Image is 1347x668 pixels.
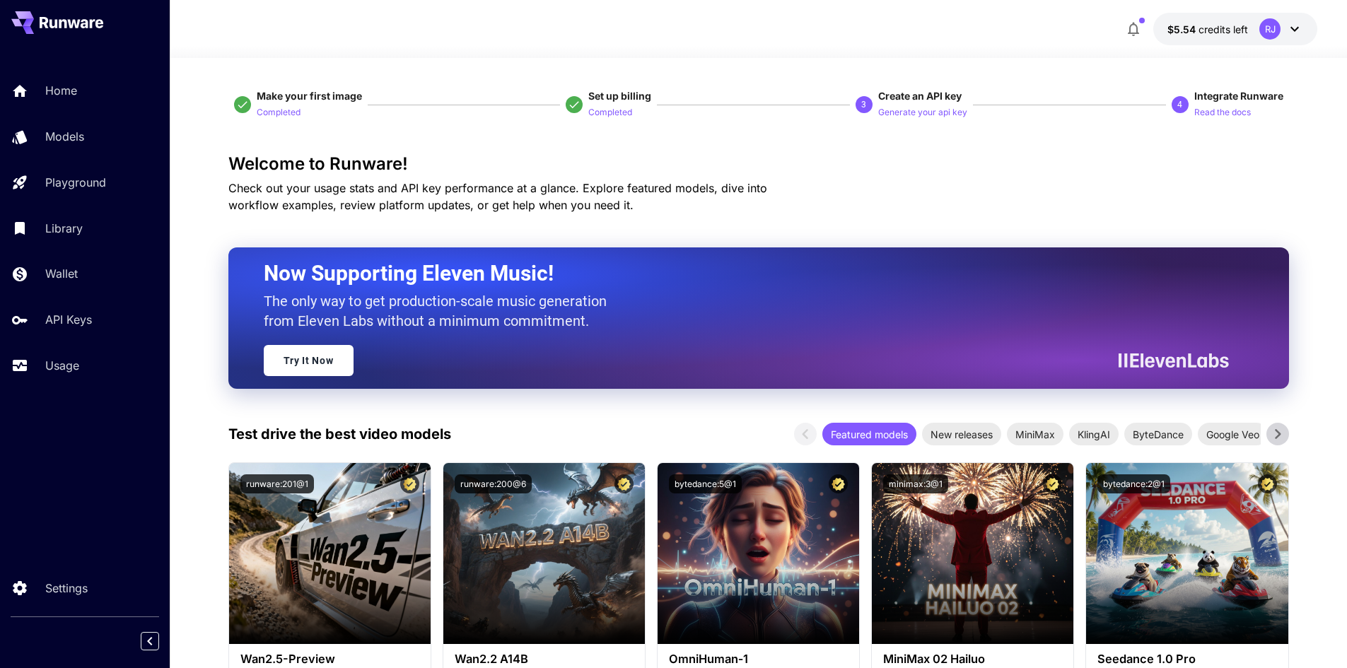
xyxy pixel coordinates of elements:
span: credits left [1199,23,1248,35]
p: Settings [45,580,88,597]
p: 3 [861,98,866,111]
img: alt [229,463,431,644]
div: RJ [1259,18,1281,40]
button: Completed [257,103,301,120]
span: ByteDance [1124,427,1192,442]
img: alt [1086,463,1288,644]
img: alt [658,463,859,644]
h2: Now Supporting Eleven Music! [264,260,1218,287]
button: runware:201@1 [240,474,314,493]
p: Test drive the best video models [228,423,451,445]
p: Models [45,128,84,145]
div: New releases [922,423,1001,445]
p: Read the docs [1194,106,1251,119]
button: bytedance:2@1 [1097,474,1170,493]
p: Wallet [45,265,78,282]
h3: MiniMax 02 Hailuo [883,652,1062,666]
p: Home [45,82,77,99]
div: Featured models [822,423,916,445]
h3: OmniHuman‑1 [669,652,848,666]
button: Generate your api key [878,103,967,120]
button: Certified Model – Vetted for best performance and includes a commercial license. [400,474,419,493]
button: Read the docs [1194,103,1251,120]
span: KlingAI [1069,427,1119,442]
div: KlingAI [1069,423,1119,445]
p: Library [45,220,83,237]
button: Certified Model – Vetted for best performance and includes a commercial license. [614,474,634,493]
h3: Welcome to Runware! [228,154,1289,174]
a: Try It Now [264,345,354,376]
span: Featured models [822,427,916,442]
div: $5.54157 [1167,22,1248,37]
button: bytedance:5@1 [669,474,742,493]
button: $5.54157RJ [1153,13,1317,45]
span: Create an API key [878,90,962,102]
p: 4 [1177,98,1182,111]
button: Certified Model – Vetted for best performance and includes a commercial license. [1258,474,1277,493]
p: Generate your api key [878,106,967,119]
h3: Wan2.2 A14B [455,652,634,666]
p: API Keys [45,311,92,328]
img: alt [872,463,1073,644]
span: New releases [922,427,1001,442]
div: Collapse sidebar [151,628,170,654]
span: $5.54 [1167,23,1199,35]
div: ByteDance [1124,423,1192,445]
p: Completed [588,106,632,119]
p: The only way to get production-scale music generation from Eleven Labs without a minimum commitment. [264,291,617,331]
span: Check out your usage stats and API key performance at a glance. Explore featured models, dive int... [228,181,767,212]
button: minimax:3@1 [883,474,948,493]
button: Collapse sidebar [141,632,159,650]
button: Completed [588,103,632,120]
div: Google Veo [1198,423,1268,445]
div: MiniMax [1007,423,1063,445]
button: runware:200@6 [455,474,532,493]
span: MiniMax [1007,427,1063,442]
button: Certified Model – Vetted for best performance and includes a commercial license. [829,474,848,493]
span: Make your first image [257,90,362,102]
h3: Seedance 1.0 Pro [1097,652,1276,666]
img: alt [443,463,645,644]
span: Set up billing [588,90,651,102]
p: Completed [257,106,301,119]
p: Playground [45,174,106,191]
h3: Wan2.5-Preview [240,652,419,666]
span: Google Veo [1198,427,1268,442]
button: Certified Model – Vetted for best performance and includes a commercial license. [1043,474,1062,493]
p: Usage [45,357,79,374]
span: Integrate Runware [1194,90,1283,102]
